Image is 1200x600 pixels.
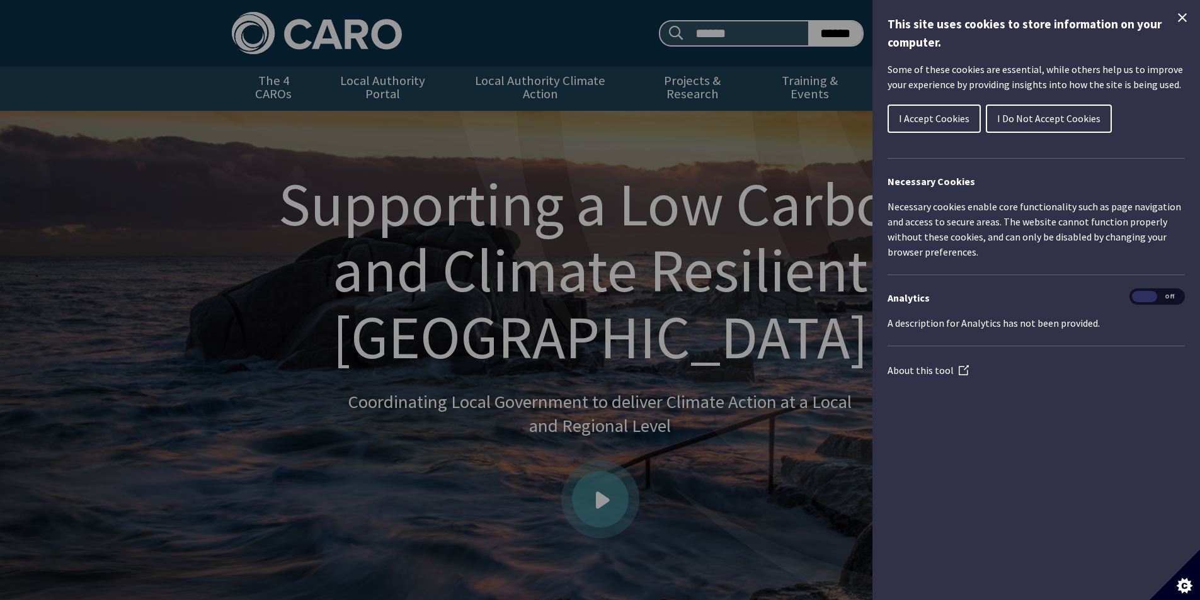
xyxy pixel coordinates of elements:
[899,112,969,125] span: I Accept Cookies
[1150,550,1200,600] button: Set cookie preferences
[1175,10,1190,25] button: Close Cookie Control
[1157,291,1182,303] span: Off
[997,112,1100,125] span: I Do Not Accept Cookies
[986,105,1112,133] button: I Do Not Accept Cookies
[888,290,1185,305] h3: Analytics
[888,315,1185,331] p: A description for Analytics has not been provided.
[888,174,1185,189] h2: Necessary Cookies
[1132,291,1157,303] span: On
[888,199,1185,259] p: Necessary cookies enable core functionality such as page navigation and access to secure areas. T...
[888,62,1185,92] p: Some of these cookies are essential, while others help us to improve your experience by providing...
[888,364,969,376] a: About this tool
[888,15,1185,52] h1: This site uses cookies to store information on your computer.
[888,105,981,133] button: I Accept Cookies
